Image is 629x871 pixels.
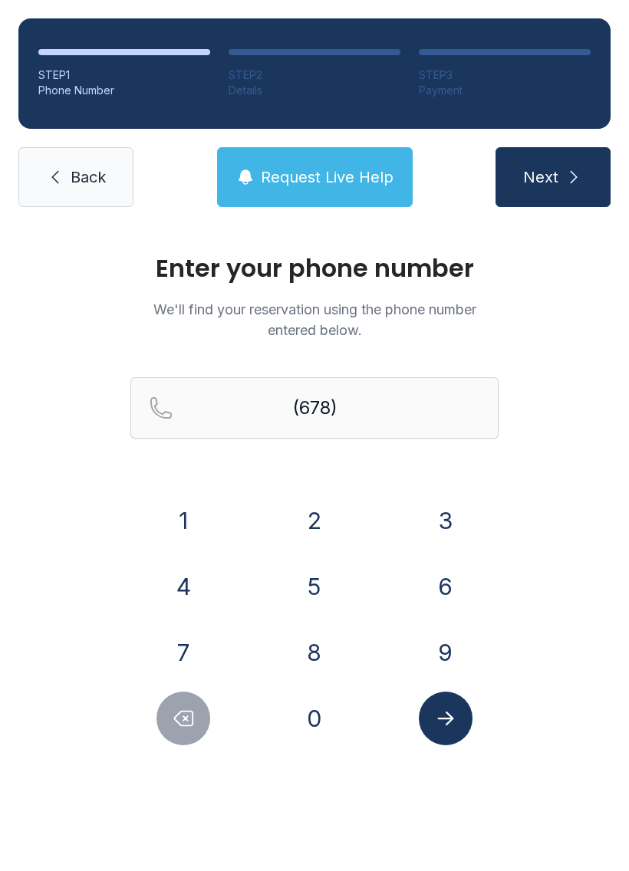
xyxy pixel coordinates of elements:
span: Next [523,166,558,188]
button: 6 [419,560,473,613]
button: 2 [288,494,341,547]
button: 5 [288,560,341,613]
p: We'll find your reservation using the phone number entered below. [130,299,499,340]
span: Back [71,166,106,188]
button: 3 [419,494,473,547]
div: STEP 3 [419,67,591,83]
div: Phone Number [38,83,210,98]
span: Request Live Help [261,166,394,188]
h1: Enter your phone number [130,256,499,281]
button: Delete number [156,692,210,745]
div: Payment [419,83,591,98]
button: Submit lookup form [419,692,473,745]
button: 1 [156,494,210,547]
div: Details [229,83,400,98]
button: 8 [288,626,341,679]
button: 7 [156,626,210,679]
div: STEP 2 [229,67,400,83]
button: 0 [288,692,341,745]
input: Reservation phone number [130,377,499,439]
button: 9 [419,626,473,679]
button: 4 [156,560,210,613]
div: STEP 1 [38,67,210,83]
